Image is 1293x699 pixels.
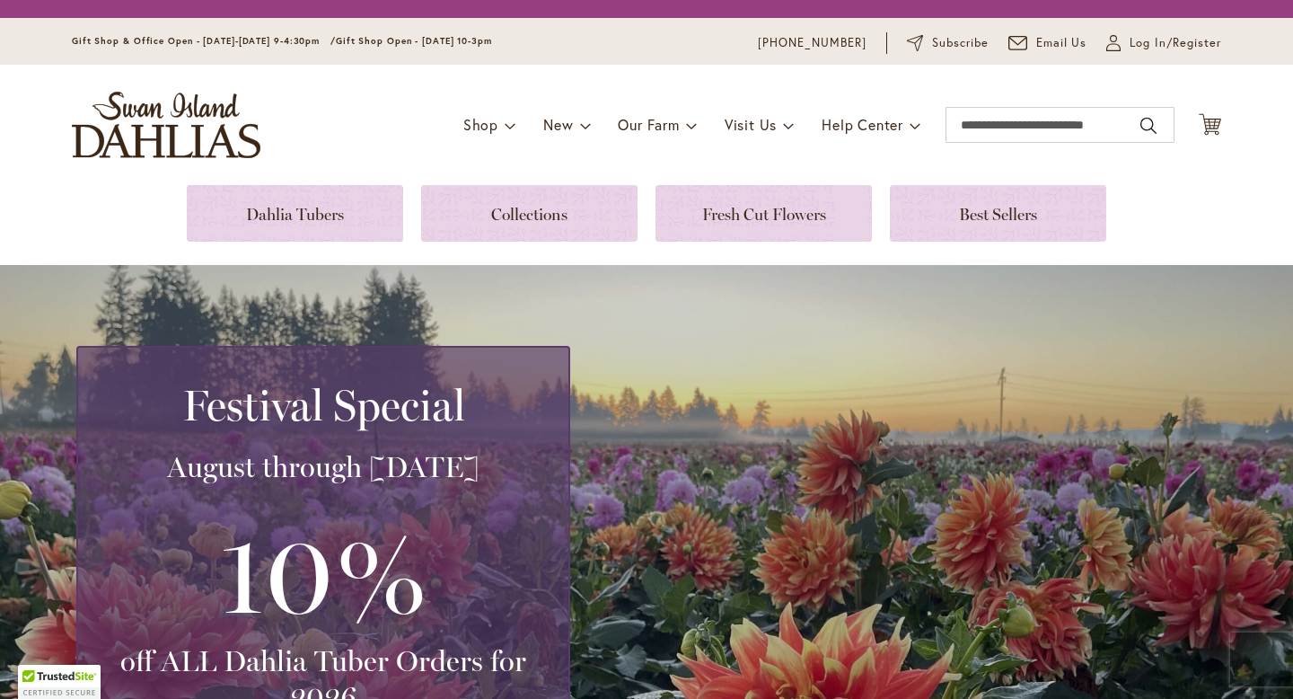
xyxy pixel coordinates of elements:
span: New [543,115,573,134]
span: Our Farm [618,115,679,134]
div: TrustedSite Certified [18,665,101,699]
a: store logo [72,92,260,158]
button: Search [1140,111,1157,140]
a: Email Us [1008,34,1087,52]
h3: August through [DATE] [100,449,547,485]
a: Log In/Register [1106,34,1221,52]
span: Gift Shop & Office Open - [DATE]-[DATE] 9-4:30pm / [72,35,336,47]
span: Help Center [822,115,903,134]
span: Email Us [1036,34,1087,52]
h2: Festival Special [100,380,547,430]
a: Subscribe [907,34,989,52]
span: Log In/Register [1130,34,1221,52]
h3: 10% [100,503,547,643]
span: Gift Shop Open - [DATE] 10-3pm [336,35,492,47]
span: Subscribe [932,34,989,52]
span: Visit Us [725,115,777,134]
span: Shop [463,115,498,134]
a: [PHONE_NUMBER] [758,34,866,52]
